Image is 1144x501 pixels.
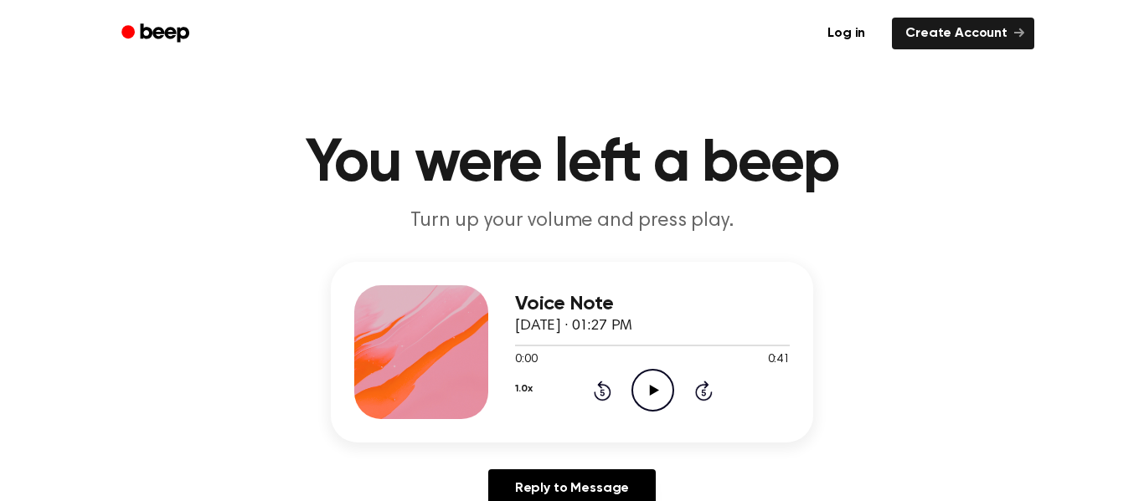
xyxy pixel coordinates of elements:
span: 0:00 [515,351,537,369]
p: Turn up your volume and press play. [250,207,894,235]
a: Create Account [892,18,1034,49]
h1: You were left a beep [143,134,1001,194]
span: [DATE] · 01:27 PM [515,319,632,334]
a: Log in [811,14,882,53]
button: 1.0x [515,375,532,403]
h3: Voice Note [515,293,790,315]
a: Beep [110,18,204,50]
span: 0:41 [768,351,790,369]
